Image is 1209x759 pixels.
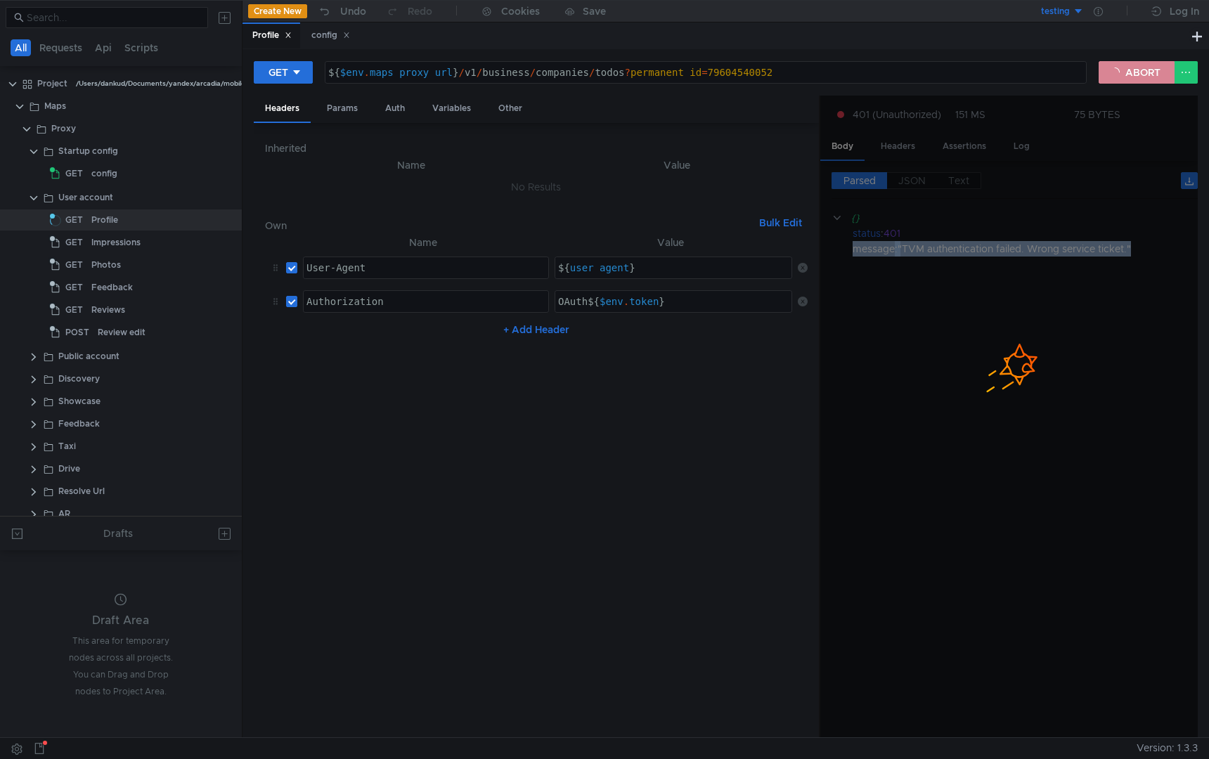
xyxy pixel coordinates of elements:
div: testing [1041,5,1070,18]
div: Review edit [98,322,146,343]
input: Search... [27,10,200,25]
button: All [11,39,31,56]
th: Value [549,234,792,251]
div: Profile [252,28,292,43]
div: config [91,163,117,184]
div: Drive [58,458,80,479]
button: Create New [248,4,307,18]
div: config [311,28,350,43]
div: Other [487,96,534,122]
div: Maps [44,96,66,117]
div: Reviews [91,299,125,320]
div: Undo [340,3,366,20]
div: GET [269,65,288,80]
div: Feedback [58,413,100,434]
button: Scripts [120,39,162,56]
span: Loading... [50,215,61,226]
div: Photos [91,254,121,275]
div: Profile [91,209,118,231]
div: Resolve Url [58,481,105,502]
div: Variables [421,96,482,122]
div: Save [583,6,606,16]
div: Impressions [91,232,141,253]
button: Undo [307,1,376,22]
div: Startup config [58,141,118,162]
div: /Users/dankud/Documents/yandex/arcadia/mobile/geo/endpoint/testmace/Project [76,73,354,94]
button: GET [254,61,313,84]
div: Log In [1170,3,1199,20]
button: Bulk Edit [754,214,808,231]
div: User account [58,187,113,208]
div: Params [316,96,369,122]
div: Drafts [103,525,133,542]
span: GET [65,232,83,253]
div: Discovery [58,368,100,389]
div: Taxi [58,436,76,457]
button: Api [91,39,116,56]
nz-embed-empty: No Results [511,181,561,193]
th: Name [276,157,547,174]
span: Version: 1.3.3 [1137,738,1198,758]
button: + Add Header [498,321,575,338]
div: Redo [408,3,432,20]
button: Requests [35,39,86,56]
h6: Own [265,217,754,234]
div: AR [58,503,70,524]
span: GET [65,299,83,320]
span: GET [65,254,83,275]
span: GET [65,209,83,231]
th: Value [547,157,808,174]
span: GET [65,163,83,184]
div: Auth [374,96,416,122]
button: ABORT [1099,61,1175,84]
span: POST [65,322,89,343]
th: Name [297,234,549,251]
div: Public account [58,346,119,367]
div: Headers [254,96,311,123]
div: Feedback [91,277,133,298]
h6: Inherited [265,140,808,157]
div: Proxy [51,118,76,139]
div: Showcase [58,391,101,412]
span: GET [65,277,83,298]
button: Redo [376,1,442,22]
div: Project [37,73,67,94]
div: Cookies [501,3,540,20]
